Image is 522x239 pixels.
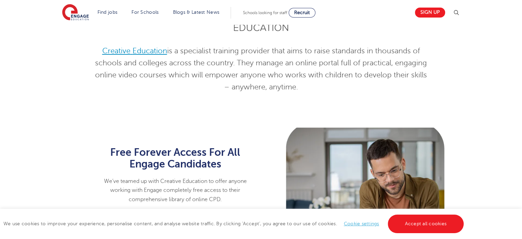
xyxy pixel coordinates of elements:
[415,8,445,18] a: Sign up
[243,10,287,15] span: Schools looking for staff
[98,146,252,170] h2: Free Forever Access For All Engage Candidates
[173,10,220,15] a: Blogs & Latest News
[97,10,118,15] a: Find jobs
[3,221,465,226] span: We use cookies to improve your experience, personalise content, and analyse website traffic. By c...
[102,47,167,55] a: CreativeEducation
[62,4,89,21] img: Engage Education
[294,10,310,15] span: Recruit
[131,10,159,15] a: For Schools
[388,215,464,233] a: Accept all cookies
[102,47,130,55] span: Creative
[95,47,427,91] span: is a specialist training provider that aims to raise standards in thousands of schools and colleg...
[344,221,379,226] a: Cookie settings
[132,47,167,55] span: Education
[289,8,315,18] a: Recruit
[98,177,252,204] p: We’ve teamed up with Creative Education to offer anyone working with Engage completely free acces...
